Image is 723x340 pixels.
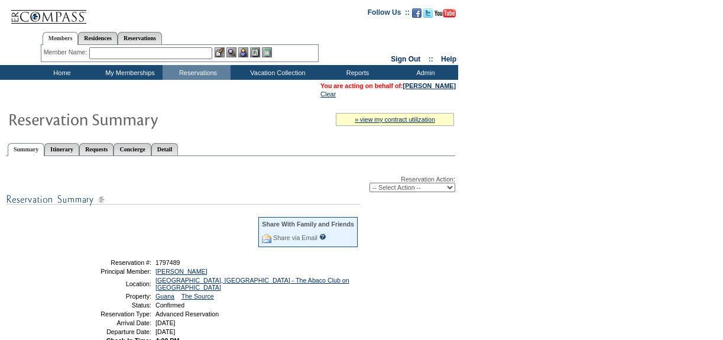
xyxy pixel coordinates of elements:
[67,259,151,266] td: Reservation #:
[67,310,151,318] td: Reservation Type:
[79,143,114,156] a: Requests
[155,319,176,326] span: [DATE]
[27,65,95,80] td: Home
[43,32,79,45] a: Members
[435,9,456,18] img: Subscribe to our YouTube Channel
[429,55,433,63] span: ::
[319,234,326,240] input: What is this?
[78,32,118,44] a: Residences
[320,82,456,89] span: You are acting on behalf of:
[67,319,151,326] td: Arrival Date:
[322,65,390,80] td: Reports
[67,293,151,300] td: Property:
[67,328,151,335] td: Departure Date:
[155,310,219,318] span: Advanced Reservation
[118,32,162,44] a: Reservations
[155,259,180,266] span: 1797489
[114,143,151,156] a: Concierge
[8,143,44,156] a: Summary
[67,277,151,291] td: Location:
[155,328,176,335] span: [DATE]
[423,12,433,19] a: Follow us on Twitter
[320,90,336,98] a: Clear
[151,143,179,156] a: Detail
[412,8,422,18] img: Become our fan on Facebook
[163,65,231,80] td: Reservations
[44,143,79,156] a: Itinerary
[412,12,422,19] a: Become our fan on Facebook
[441,55,456,63] a: Help
[155,277,349,291] a: [GEOGRAPHIC_DATA], [GEOGRAPHIC_DATA] - The Abaco Club on [GEOGRAPHIC_DATA]
[155,268,208,275] a: [PERSON_NAME]
[95,65,163,80] td: My Memberships
[155,293,174,300] a: Guana
[368,7,410,21] td: Follow Us ::
[226,47,236,57] img: View
[215,47,225,57] img: b_edit.gif
[423,8,433,18] img: Follow us on Twitter
[67,268,151,275] td: Principal Member:
[262,47,272,57] img: b_calculator.gif
[6,192,361,207] img: subTtlResSummary.gif
[262,221,354,228] div: Share With Family and Friends
[44,47,89,57] div: Member Name:
[435,12,456,19] a: Subscribe to our YouTube Channel
[155,302,184,309] span: Confirmed
[238,47,248,57] img: Impersonate
[391,55,420,63] a: Sign Out
[355,116,435,123] a: » view my contract utilization
[181,293,214,300] a: The Source
[250,47,260,57] img: Reservations
[273,234,317,241] a: Share via Email
[6,176,455,192] div: Reservation Action:
[231,65,322,80] td: Vacation Collection
[403,82,456,89] a: [PERSON_NAME]
[8,107,244,131] img: Reservaton Summary
[67,302,151,309] td: Status:
[390,65,458,80] td: Admin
